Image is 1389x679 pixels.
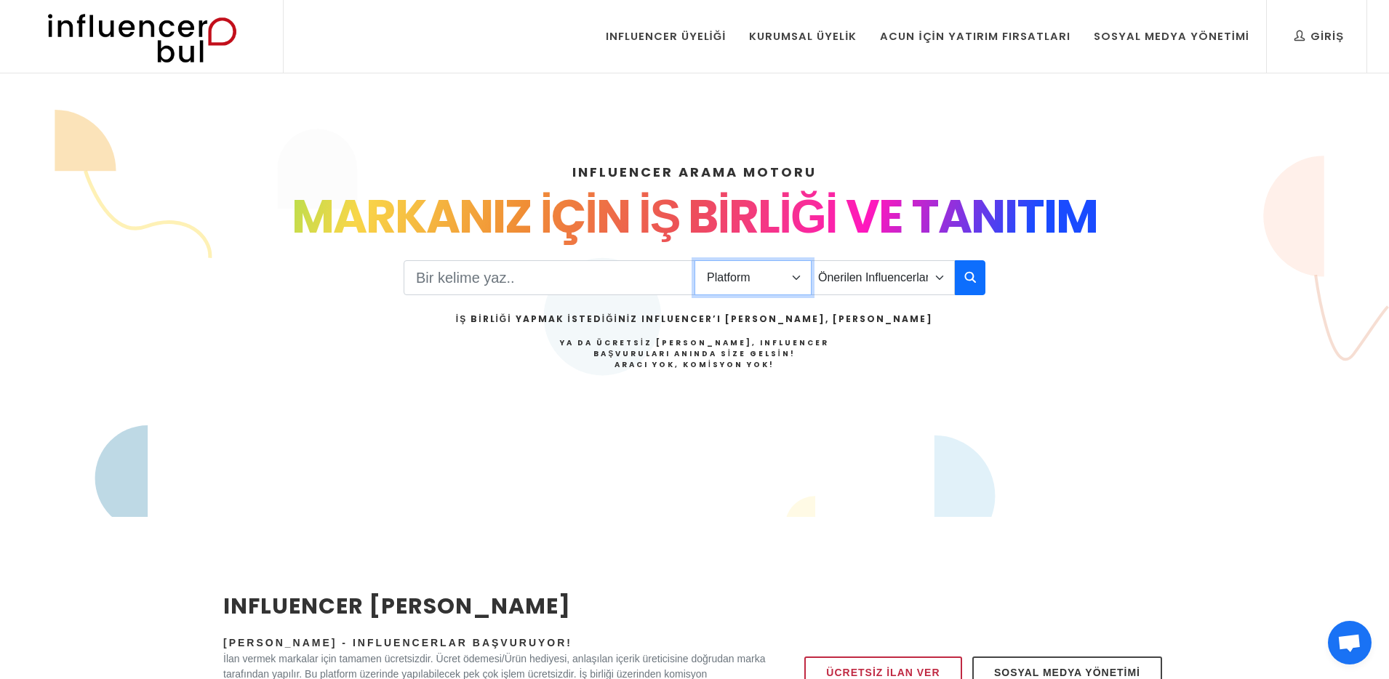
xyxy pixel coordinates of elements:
[1294,28,1344,44] div: Giriş
[1328,621,1372,664] a: Açık sohbet
[456,313,933,326] h2: İş Birliği Yapmak İstediğiniz Influencer’ı [PERSON_NAME], [PERSON_NAME]
[1094,28,1249,44] div: Sosyal Medya Yönetimi
[880,28,1070,44] div: Acun İçin Yatırım Fırsatları
[615,359,774,370] strong: Aracı Yok, Komisyon Yok!
[456,337,933,370] h4: Ya da Ücretsiz [PERSON_NAME], Influencer Başvuruları Anında Size Gelsin!
[223,182,1166,252] div: MARKANIZ İÇİN İŞ BİRLİĞİ VE TANITIM
[223,162,1166,182] h4: INFLUENCER ARAMA MOTORU
[404,260,695,295] input: Search
[606,28,726,44] div: Influencer Üyeliği
[749,28,857,44] div: Kurumsal Üyelik
[223,590,766,622] h2: INFLUENCER [PERSON_NAME]
[223,637,572,648] span: [PERSON_NAME] - Influencerlar Başvuruyor!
